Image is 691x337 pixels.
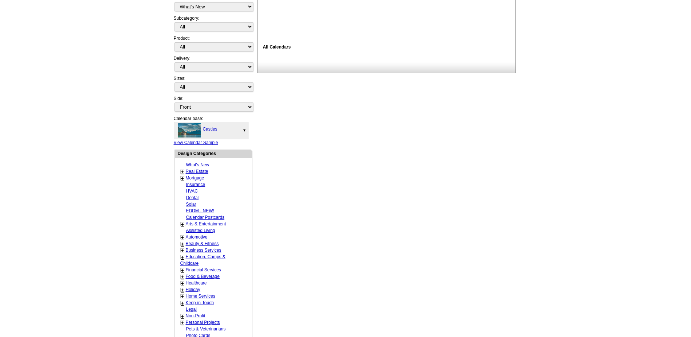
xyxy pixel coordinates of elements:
div: Sizes: [174,75,252,95]
div: Side: [174,95,252,112]
a: + [181,254,184,260]
a: + [181,294,184,299]
a: Holiday [186,287,200,292]
a: + [181,175,184,181]
a: Keep-in-Touch [186,300,214,305]
a: Assisted Living [186,228,215,233]
a: Pets & Veterinarians [186,326,226,332]
a: Automotive [186,235,208,240]
a: Personal Projects [186,320,220,325]
a: Arts & Entertainment [186,221,226,226]
a: + [181,274,184,280]
div: Delivery: [174,55,252,75]
a: What's New [186,162,209,167]
a: + [181,241,184,247]
a: + [181,169,184,175]
a: + [181,267,184,273]
a: Healthcare [186,280,207,286]
a: Non-Profit [186,313,205,318]
a: Legal [186,307,197,312]
a: + [181,300,184,306]
a: + [181,280,184,286]
div: Subcategory: [174,15,252,35]
a: + [181,313,184,319]
div: Calendar base: [174,112,252,146]
label: Castles [203,123,217,135]
img: Calendar2020_Castles_THUMBNAIL.jpg [178,123,201,138]
a: Home Services [186,294,215,299]
a: EDDM - NEW! [186,208,214,213]
iframe: LiveChat chat widget [545,167,691,337]
a: Insurance [186,182,205,187]
a: + [181,320,184,326]
a: Food & Beverage [186,274,220,279]
a: Dental [186,195,199,200]
a: Calendar Postcards [186,215,224,220]
a: HVAC [186,189,198,194]
a: + [181,248,184,253]
a: + [181,221,184,227]
a: Mortgage [186,175,204,181]
a: Business Services [186,248,221,253]
div: Product: [174,35,252,55]
a: Solar [186,202,196,207]
a: Financial Services [186,267,221,272]
a: View Calendar Sample [174,140,218,145]
a: + [181,235,184,240]
a: + [181,287,184,293]
div: Design Categories [175,150,252,157]
a: Education, Camps & Childcare [180,254,225,266]
a: Beauty & Fitness [186,241,219,246]
a: Real Estate [186,169,208,174]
